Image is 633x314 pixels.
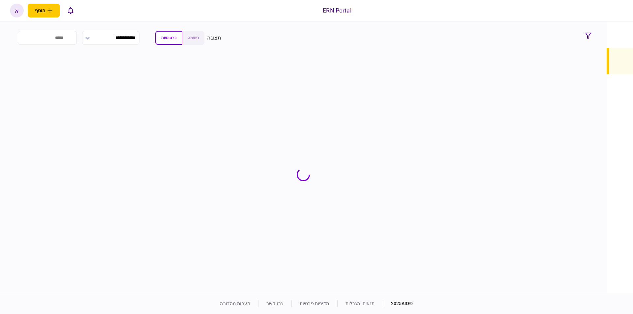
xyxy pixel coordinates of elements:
[188,36,199,40] span: רשימה
[300,301,329,306] a: מדיניות פרטיות
[220,301,250,306] a: הערות מהדורה
[64,4,77,17] button: פתח רשימת התראות
[28,4,60,17] button: פתח תפריט להוספת לקוח
[346,301,375,306] a: תנאים והגבלות
[323,6,351,15] div: ERN Portal
[182,31,204,45] button: רשימה
[207,34,221,42] div: תצוגה
[161,36,176,40] span: כרטיסיות
[383,300,413,307] div: © 2025 AIO
[155,31,182,45] button: כרטיסיות
[10,4,24,17] button: א
[266,301,284,306] a: צרו קשר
